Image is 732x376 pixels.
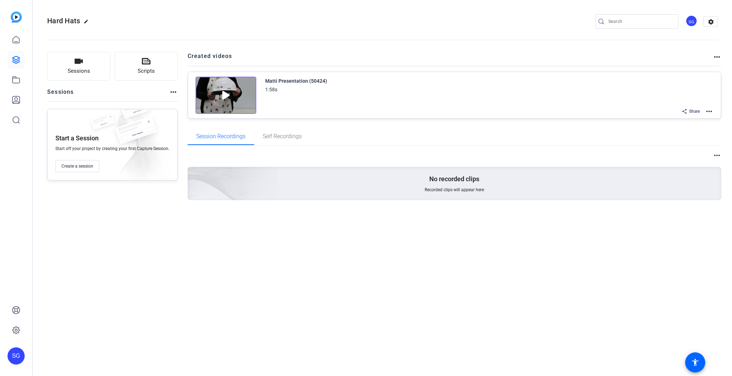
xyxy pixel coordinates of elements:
[47,52,110,81] button: Sessions
[115,52,178,81] button: Scripts
[425,187,484,193] span: Recorded clips will appear here
[263,134,302,139] span: Self Recordings
[8,347,25,365] div: SG
[68,67,90,75] span: Sessions
[55,146,169,151] span: Start off your project by creating your first Capture Session.
[429,175,479,183] p: No recorded clips
[104,107,174,184] img: embarkstudio-empty-session.png
[11,11,22,23] img: blue-gradient.svg
[47,88,74,101] h2: Sessions
[713,151,721,160] mat-icon: more_horiz
[116,98,155,125] img: fake-session.png
[196,77,256,114] img: Creator Project Thumbnail
[188,52,713,66] h2: Created videos
[108,96,278,252] img: embarkstudio-empty-session.png
[705,107,713,116] mat-icon: more_horiz
[109,116,163,152] img: fake-session.png
[138,67,155,75] span: Scripts
[196,134,246,139] span: Session Recordings
[61,163,93,169] span: Create a session
[608,17,673,26] input: Search
[704,16,718,27] mat-icon: settings
[265,77,327,85] div: Matti Presentation (50424)
[686,15,698,28] ngx-avatar: Susan Green
[55,134,99,143] p: Start a Session
[265,85,277,94] div: 1:58s
[713,53,721,61] mat-icon: more_horiz
[691,358,699,367] mat-icon: accessibility
[686,15,697,27] div: SG
[87,114,119,135] img: fake-session.png
[169,88,178,96] mat-icon: more_horiz
[47,16,80,25] span: Hard Hats
[55,160,99,172] button: Create a session
[689,109,700,114] span: Share
[84,19,92,28] mat-icon: edit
